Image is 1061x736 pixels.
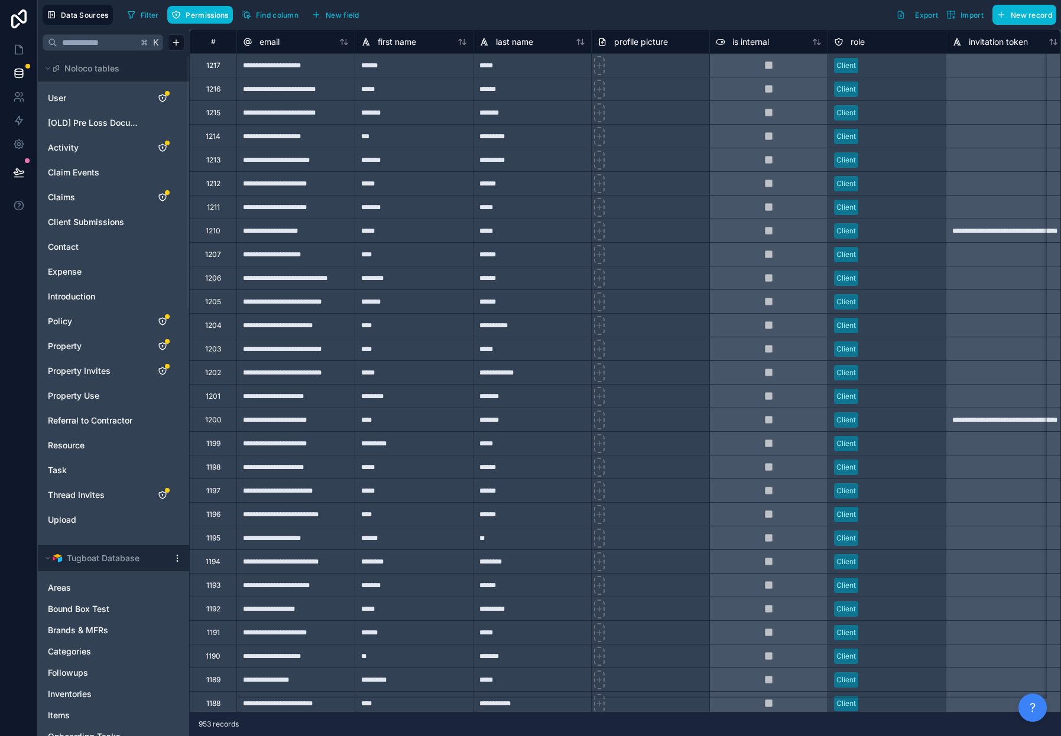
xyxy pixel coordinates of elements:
span: Expense [48,266,82,278]
span: Property [48,340,82,352]
div: Client [836,509,856,520]
div: Client [836,627,856,638]
span: Tugboat Database [67,552,139,564]
a: Property Use [48,390,144,402]
a: Activity [48,142,144,154]
a: Areas [48,582,155,594]
div: Bound Box Test [43,600,184,618]
div: Referral to Contractor [43,411,184,430]
div: Client [836,108,856,118]
div: 1198 [206,463,220,472]
div: Policy [43,312,184,331]
div: Resource [43,436,184,455]
a: Referral to Contractor [48,415,144,426]
span: Areas [48,582,71,594]
div: Upload [43,510,184,529]
button: Import [942,5,988,25]
button: Export [892,5,942,25]
div: Areas [43,578,184,597]
div: Property Invites [43,362,184,380]
div: 1188 [206,699,220,708]
span: Filter [141,11,159,19]
span: Property Use [48,390,99,402]
div: 1200 [205,415,222,425]
div: 1213 [206,155,220,165]
div: 1210 [206,226,220,236]
span: Contact [48,241,79,253]
span: Items [48,709,70,721]
span: User [48,92,66,104]
a: Thread Invites [48,489,144,501]
span: Import [961,11,984,19]
span: Client Submissions [48,216,124,228]
span: New record [1011,11,1052,19]
div: Client [836,556,856,567]
div: Categories [43,642,184,661]
div: Thread Invites [43,486,184,504]
div: Claims [43,188,184,207]
div: 1202 [205,368,221,377]
a: Categories [48,646,155,657]
div: Client [836,320,856,331]
span: Categories [48,646,91,657]
span: Bound Box Test [48,603,109,615]
a: [OLD] Pre Loss Documentation [48,117,144,129]
span: first name [378,36,416,48]
span: New field [326,11,359,19]
div: 1194 [206,557,220,566]
div: Client [836,580,856,591]
div: Inventories [43,685,184,704]
div: Followups [43,663,184,682]
span: Referral to Contractor [48,415,132,426]
div: Brands & MFRs [43,621,184,640]
div: Client [836,131,856,142]
div: Client [836,462,856,473]
span: Export [915,11,938,19]
a: Inventories [48,688,155,700]
div: 1217 [206,61,220,70]
div: 1211 [207,203,220,212]
div: 1205 [205,297,221,307]
a: Introduction [48,291,144,302]
div: 1192 [206,604,220,614]
a: New record [988,5,1056,25]
span: Claim Events [48,167,99,178]
button: Data Sources [43,5,113,25]
button: Airtable LogoTugboat Database [43,550,168,566]
span: Inventories [48,688,92,700]
span: Policy [48,315,72,327]
button: Filter [122,6,163,24]
span: Data Sources [61,11,109,19]
div: Items [43,706,184,725]
div: 1215 [206,108,220,118]
div: User [43,89,184,108]
a: Claims [48,191,144,203]
div: Client [836,178,856,189]
button: ? [1018,693,1047,722]
button: Permissions [167,6,232,24]
div: Client [836,438,856,449]
span: Thread Invites [48,489,105,501]
div: 1203 [205,344,221,354]
div: Expense [43,262,184,281]
a: Policy [48,315,144,327]
span: Property Invites [48,365,111,377]
div: 1191 [207,628,220,637]
span: role [851,36,865,48]
div: Client [836,226,856,236]
div: Property [43,337,184,356]
span: Followups [48,667,88,679]
div: Client [836,675,856,685]
a: Client Submissions [48,216,144,228]
button: Noloco tables [43,60,177,77]
div: Client [836,60,856,71]
span: K [152,38,160,47]
a: User [48,92,144,104]
span: Find column [256,11,298,19]
div: Client [836,415,856,425]
div: 1201 [206,392,220,401]
div: Property Use [43,386,184,405]
span: Activity [48,142,79,154]
div: Activity [43,138,184,157]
